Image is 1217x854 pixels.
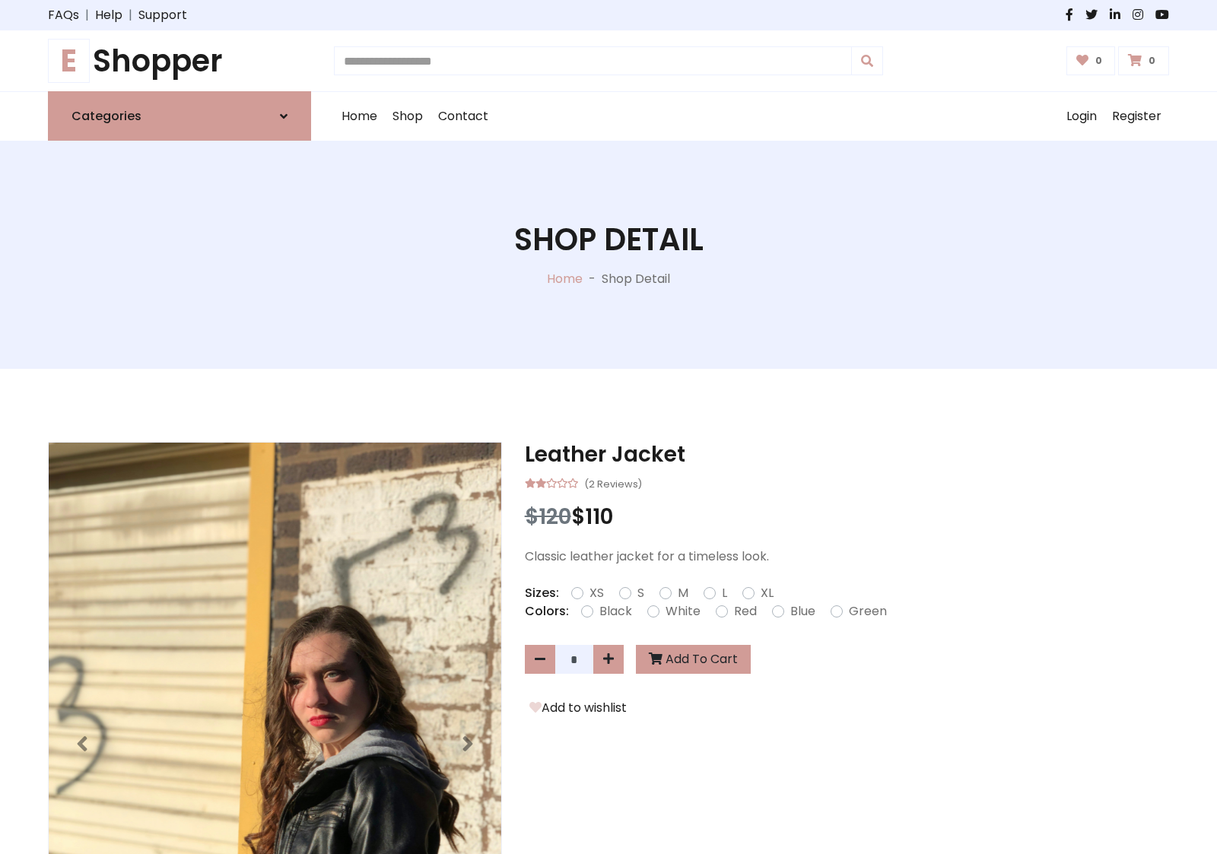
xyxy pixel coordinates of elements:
label: Blue [790,602,815,621]
label: White [666,602,701,621]
label: Red [734,602,757,621]
button: Add to wishlist [525,698,631,718]
span: | [79,6,95,24]
a: Support [138,6,187,24]
h3: $ [525,504,1169,530]
p: Sizes: [525,584,559,602]
span: E [48,39,90,83]
p: - [583,270,602,288]
p: Shop Detail [602,270,670,288]
h3: Leather Jacket [525,442,1169,468]
a: Categories [48,91,311,141]
a: EShopper [48,43,311,79]
label: S [637,584,644,602]
a: Contact [431,92,496,141]
a: Help [95,6,122,24]
label: XL [761,584,774,602]
a: Register [1104,92,1169,141]
p: Colors: [525,602,569,621]
label: L [722,584,727,602]
h1: Shop Detail [514,221,704,258]
h6: Categories [71,109,141,123]
label: Black [599,602,632,621]
a: Home [547,270,583,287]
a: Home [334,92,385,141]
label: M [678,584,688,602]
a: FAQs [48,6,79,24]
p: Classic leather jacket for a timeless look. [525,548,1169,566]
span: | [122,6,138,24]
a: 0 [1066,46,1116,75]
small: (2 Reviews) [584,474,642,492]
span: 110 [585,502,613,532]
span: $120 [525,502,571,532]
a: Login [1059,92,1104,141]
a: 0 [1118,46,1169,75]
span: 0 [1091,54,1106,68]
button: Add To Cart [636,645,751,674]
h1: Shopper [48,43,311,79]
a: Shop [385,92,431,141]
label: XS [589,584,604,602]
span: 0 [1145,54,1159,68]
label: Green [849,602,887,621]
